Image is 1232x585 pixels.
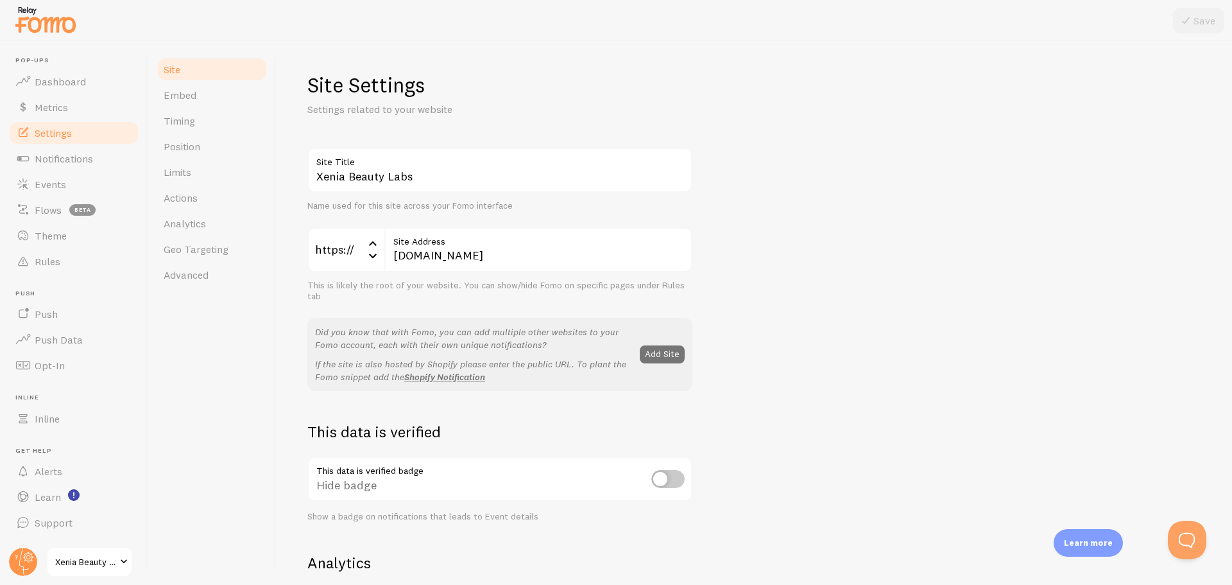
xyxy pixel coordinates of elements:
[164,268,209,281] span: Advanced
[35,491,61,503] span: Learn
[156,159,268,185] a: Limits
[164,140,200,153] span: Position
[307,227,384,272] div: https://
[384,227,692,272] input: myhonestcompany.com
[35,255,60,268] span: Rules
[13,3,78,36] img: fomo-relay-logo-orange.svg
[35,204,62,216] span: Flows
[156,262,268,288] a: Advanced
[1168,521,1206,559] iframe: Help Scout Beacon - Open
[68,489,80,501] svg: <p>Watch New Feature Tutorials!</p>
[1064,537,1113,549] p: Learn more
[35,229,67,242] span: Theme
[35,152,93,165] span: Notifications
[15,290,140,298] span: Push
[164,89,196,101] span: Embed
[35,178,66,191] span: Events
[35,101,68,114] span: Metrics
[307,102,615,117] p: Settings related to your website
[164,243,228,256] span: Geo Targeting
[315,326,632,351] p: Did you know that with Fomo, you can add multiple other websites to your Fomo account, each with ...
[8,223,140,249] a: Theme
[1054,529,1123,557] div: Learn more
[164,217,206,230] span: Analytics
[307,553,692,573] h2: Analytics
[164,191,198,204] span: Actions
[8,69,140,94] a: Dashboard
[156,211,268,236] a: Analytics
[15,447,140,455] span: Get Help
[315,358,632,383] p: If the site is also hosted by Shopify please enter the public URL. To plant the Fomo snippet add the
[307,280,692,302] div: This is likely the root of your website. You can show/hide Fomo on specific pages under Rules tab
[8,301,140,327] a: Push
[46,546,133,577] a: Xenia Beauty Labs
[35,333,83,346] span: Push Data
[8,353,140,378] a: Opt-In
[8,484,140,510] a: Learn
[8,510,140,536] a: Support
[35,465,62,478] span: Alerts
[164,114,195,127] span: Timing
[307,72,692,98] h1: Site Settings
[8,249,140,274] a: Rules
[35,308,58,320] span: Push
[69,204,96,216] span: beta
[404,371,485,383] a: Shopify Notification
[156,108,268,134] a: Timing
[8,120,140,146] a: Settings
[8,171,140,197] a: Events
[640,345,685,363] button: Add Site
[164,166,191,179] span: Limits
[8,458,140,484] a: Alerts
[307,148,692,170] label: Site Title
[35,359,65,372] span: Opt-In
[15,394,140,402] span: Inline
[55,554,116,570] span: Xenia Beauty Labs
[8,406,140,432] a: Inline
[35,75,86,88] span: Dashboard
[384,227,692,249] label: Site Address
[35,516,73,529] span: Support
[8,197,140,223] a: Flows beta
[156,82,268,108] a: Embed
[15,57,140,65] span: Pop-ups
[156,236,268,262] a: Geo Targeting
[307,422,692,442] h2: This data is verified
[8,327,140,353] a: Push Data
[307,200,692,212] div: Name used for this site across your Fomo interface
[156,57,268,82] a: Site
[35,412,60,425] span: Inline
[164,63,180,76] span: Site
[156,134,268,159] a: Position
[35,127,72,139] span: Settings
[8,146,140,171] a: Notifications
[8,94,140,120] a: Metrics
[156,185,268,211] a: Actions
